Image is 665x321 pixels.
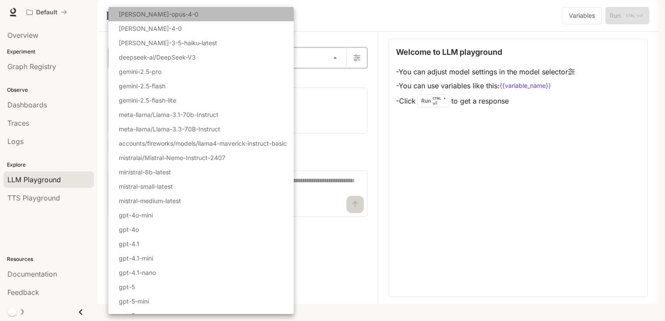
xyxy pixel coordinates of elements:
[119,196,181,205] p: mistral-medium-latest
[119,38,217,47] p: [PERSON_NAME]-3-5-haiku-latest
[119,96,176,105] p: gemini-2.5-flash-lite
[119,110,218,119] p: meta-llama/Llama-3.1-70b-Instruct
[119,167,171,177] p: ministral-8b-latest
[119,225,139,234] p: gpt-4o
[119,254,153,263] p: gpt-4.1-mini
[119,153,225,162] p: mistralai/Mistral-Nemo-Instruct-2407
[119,124,220,134] p: meta-llama/Llama-3.3-70B-Instruct
[119,297,149,306] p: gpt-5-mini
[119,311,151,320] p: gpt-5-nano
[119,268,156,277] p: gpt-4.1-nano
[119,53,196,62] p: deepseek-ai/DeepSeek-V3
[119,282,135,291] p: gpt-5
[119,182,173,191] p: mistral-small-latest
[119,139,287,148] p: accounts/fireworks/models/llama4-maverick-instruct-basic
[119,81,165,90] p: gemini-2.5-flash
[119,67,161,76] p: gemini-2.5-pro
[119,211,153,220] p: gpt-4o-mini
[119,24,182,33] p: [PERSON_NAME]-4-0
[119,10,198,19] p: [PERSON_NAME]-opus-4-0
[119,239,139,248] p: gpt-4.1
